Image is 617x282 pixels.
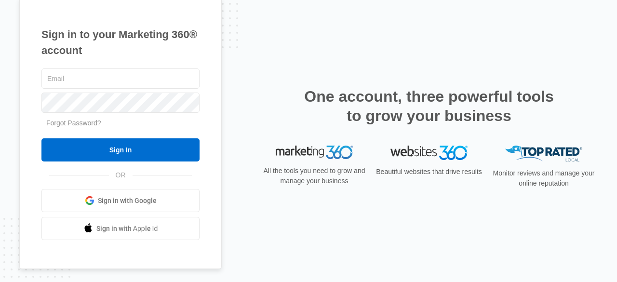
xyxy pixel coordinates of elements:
[490,168,598,188] p: Monitor reviews and manage your online reputation
[98,196,157,206] span: Sign in with Google
[276,146,353,159] img: Marketing 360
[109,170,133,180] span: OR
[41,138,200,161] input: Sign In
[390,146,468,160] img: Websites 360
[46,119,101,127] a: Forgot Password?
[505,146,582,161] img: Top Rated Local
[41,27,200,58] h1: Sign in to your Marketing 360® account
[41,217,200,240] a: Sign in with Apple Id
[41,68,200,89] input: Email
[375,167,483,177] p: Beautiful websites that drive results
[41,189,200,212] a: Sign in with Google
[301,87,557,125] h2: One account, three powerful tools to grow your business
[96,224,158,234] span: Sign in with Apple Id
[260,166,368,186] p: All the tools you need to grow and manage your business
